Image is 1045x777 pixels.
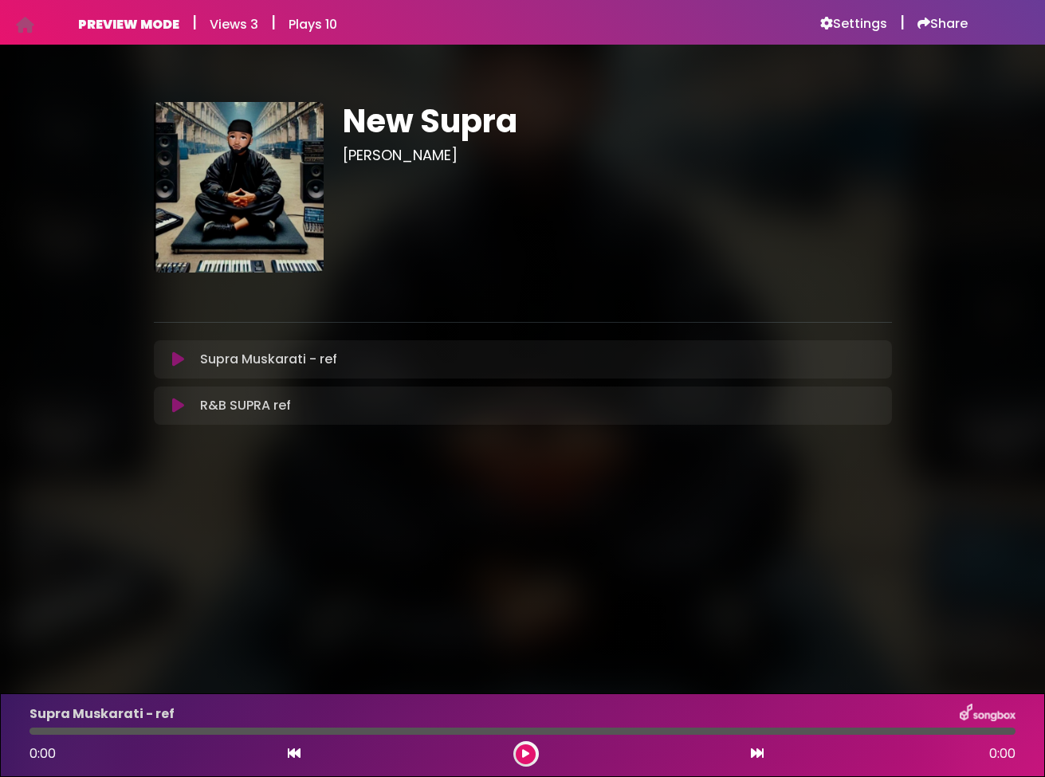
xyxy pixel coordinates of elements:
[210,17,258,32] h6: Views 3
[343,102,892,140] h1: New Supra
[917,16,968,32] a: Share
[820,16,887,32] a: Settings
[200,396,291,415] p: R&B SUPRA ref
[192,13,197,32] h5: |
[78,17,179,32] h6: PREVIEW MODE
[154,102,324,273] img: eH1wlhrjTzCZHtPldvEQ
[343,147,892,164] h3: [PERSON_NAME]
[200,350,337,369] p: Supra Muskarati - ref
[271,13,276,32] h5: |
[900,13,905,32] h5: |
[289,17,337,32] h6: Plays 10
